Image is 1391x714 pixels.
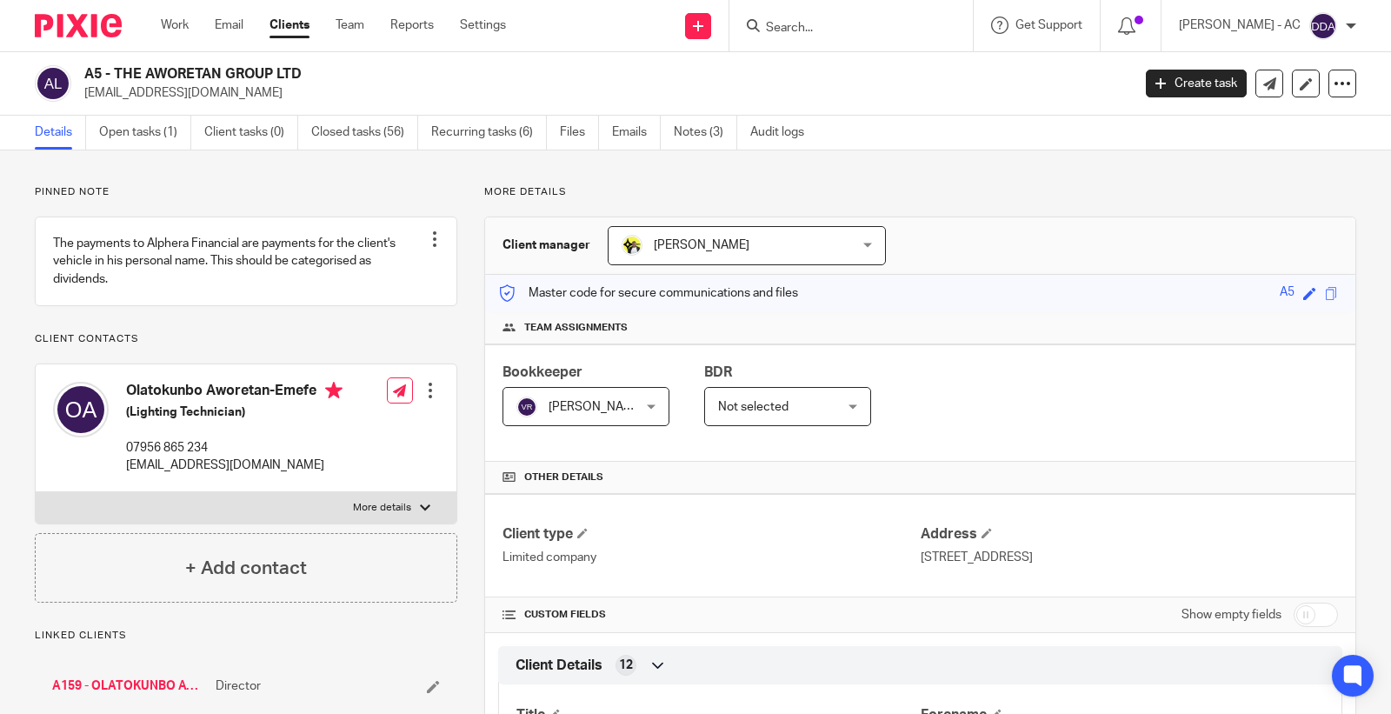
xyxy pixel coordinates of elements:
span: [PERSON_NAME] [549,401,644,413]
a: Create task [1146,70,1247,97]
p: More details [353,501,411,515]
p: 07956 865 234 [126,439,343,457]
p: Limited company [502,549,920,566]
a: Reports [390,17,434,34]
span: Bookkeeper [502,365,582,379]
img: svg%3E [35,65,71,102]
img: Carine-Starbridge.jpg [622,235,642,256]
h4: Olatokunbo Aworetan-Emefe [126,382,343,404]
a: Clients [270,17,309,34]
h2: A5 - THE AWORETAN GROUP LTD [84,65,913,83]
h4: Client type [502,525,920,544]
p: Master code for secure communications and files [498,284,798,302]
p: [PERSON_NAME] - AC [1179,17,1301,34]
p: [STREET_ADDRESS] [921,549,1338,566]
a: Client tasks (0) [204,116,298,150]
img: svg%3E [516,397,537,417]
p: Linked clients [35,629,457,643]
i: Primary [325,382,343,399]
img: Pixie [35,14,122,37]
img: svg%3E [53,382,109,437]
a: Work [161,17,189,34]
span: BDR [704,365,732,379]
a: Team [336,17,364,34]
h4: Address [921,525,1338,544]
h5: (Lighting Technician) [126,404,343,421]
input: Search [764,21,921,37]
span: Director [216,677,261,695]
a: A159 - OLATOKUNBO AWORETAN-EMEFE [52,677,207,695]
span: [PERSON_NAME] [654,239,749,251]
img: svg%3E [1309,12,1337,40]
span: Client Details [516,657,602,675]
a: Notes (3) [674,116,737,150]
a: Audit logs [750,116,817,150]
span: Not selected [718,401,789,413]
a: Recurring tasks (6) [431,116,547,150]
a: Email [215,17,243,34]
a: Files [560,116,599,150]
p: [EMAIL_ADDRESS][DOMAIN_NAME] [84,84,1120,102]
span: Team assignments [524,321,628,335]
span: 12 [619,657,633,674]
p: [EMAIL_ADDRESS][DOMAIN_NAME] [126,457,343,474]
a: Open tasks (1) [99,116,191,150]
a: Emails [612,116,661,150]
a: Details [35,116,86,150]
h3: Client manager [502,237,590,254]
span: Get Support [1015,19,1082,31]
p: Client contacts [35,332,457,346]
label: Show empty fields [1181,606,1281,624]
p: More details [484,185,1356,199]
h4: + Add contact [185,555,307,582]
h4: CUSTOM FIELDS [502,608,920,622]
p: Pinned note [35,185,457,199]
span: Other details [524,470,603,484]
div: A5 [1280,284,1294,304]
a: Closed tasks (56) [311,116,418,150]
a: Settings [460,17,506,34]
